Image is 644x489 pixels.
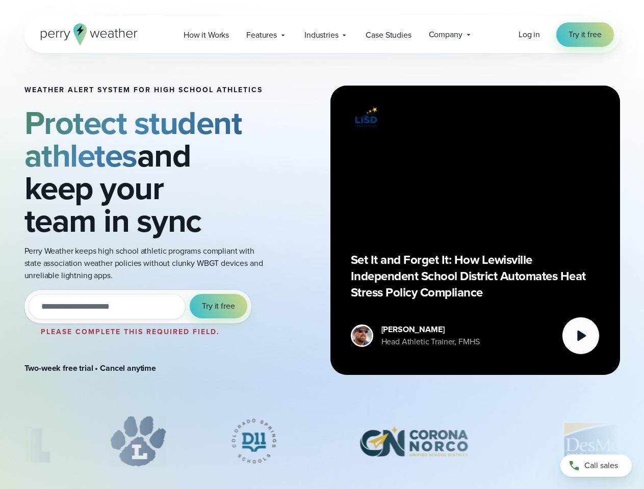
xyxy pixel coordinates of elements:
div: Head Athletic Trainer, FMHS [381,336,480,348]
span: Try it free [569,29,601,41]
h1: Weather Alert System for High School Athletics [24,86,263,94]
p: Perry Weather keeps high school athletic programs compliant with state association weather polici... [24,245,263,282]
span: Call sales [584,459,618,472]
div: [PERSON_NAME] [381,323,480,336]
a: How it Works [175,24,238,45]
div: slideshow [24,416,620,472]
a: Try it free [556,22,613,47]
strong: Protect student athletes [24,99,242,179]
img: Corona-Norco-Unified-School-District.svg [341,416,486,467]
h2: and keep your team in sync [24,106,263,237]
span: Features [246,29,277,41]
img: Colorado-Springs-School-District.svg [215,416,292,467]
div: 3 of 12 [215,416,292,467]
a: Case Studies [357,24,420,45]
span: Company [429,29,462,41]
img: Lewisville ISD logo [351,106,381,129]
span: Industries [304,29,338,41]
img: cody-henschke-headshot [352,326,372,345]
div: 4 of 12 [341,416,486,467]
div: 2 of 12 [110,416,166,467]
span: Try it free [202,300,235,312]
button: Try it free [190,294,247,318]
label: Please complete this required field. [41,327,220,337]
a: Call sales [560,454,632,477]
p: Set It and Forget It: How Lewisville Independent School District Automates Heat Stress Policy Com... [351,252,600,301]
strong: Two-week free trial • Cancel anytime [24,362,157,374]
a: Log in [519,29,540,41]
span: Case Studies [366,29,411,41]
span: Log in [519,29,540,40]
span: How it Works [184,29,229,41]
